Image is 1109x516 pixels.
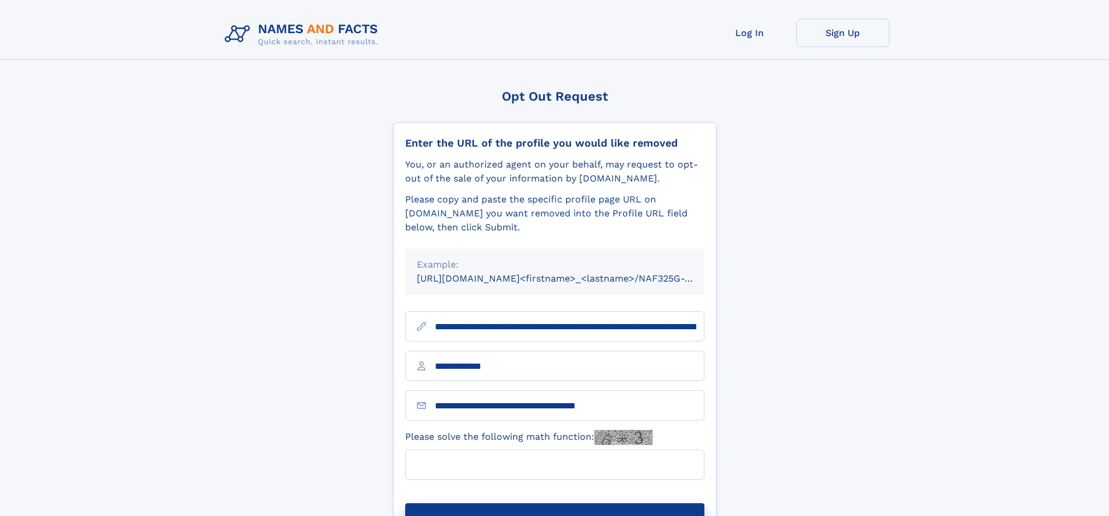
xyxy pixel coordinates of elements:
[393,89,717,104] div: Opt Out Request
[405,430,653,445] label: Please solve the following math function:
[417,273,727,284] small: [URL][DOMAIN_NAME]<firstname>_<lastname>/NAF325G-xxxxxxxx
[796,19,890,47] a: Sign Up
[405,158,704,186] div: You, or an authorized agent on your behalf, may request to opt-out of the sale of your informatio...
[417,258,693,272] div: Example:
[220,19,388,50] img: Logo Names and Facts
[405,137,704,150] div: Enter the URL of the profile you would like removed
[405,193,704,234] div: Please copy and paste the specific profile page URL on [DOMAIN_NAME] you want removed into the Pr...
[703,19,796,47] a: Log In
